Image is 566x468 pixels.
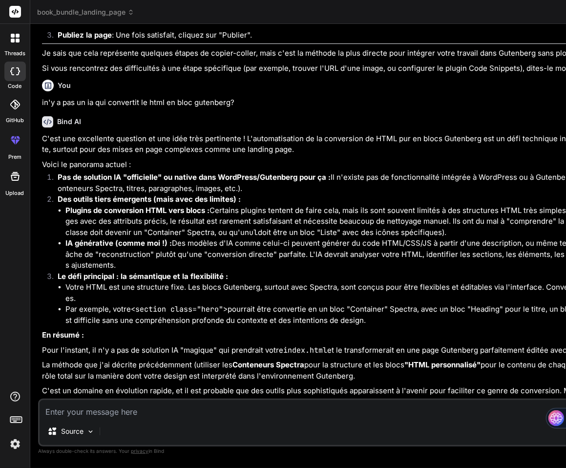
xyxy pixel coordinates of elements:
[131,448,148,454] span: privacy
[8,153,21,161] label: prem
[108,58,165,64] div: Keywords by Traffic
[65,238,172,248] strong: IA générative (comme moi !) :
[42,330,84,340] strong: En résumé :
[97,57,105,64] img: tab_keywords_by_traffic_grey.svg
[58,30,112,40] strong: Publiez la page
[57,117,81,127] h6: Bind AI
[27,16,48,23] div: v 4.0.25
[37,58,87,64] div: Domain Overview
[6,116,24,125] label: GitHub
[58,272,228,281] strong: Le défi principal : la sémantique et la flexibilité :
[58,172,331,182] strong: Pas de solution IA "officielle" ou native dans WordPress/Gutenberg pour ça :
[8,82,22,90] label: code
[404,360,481,369] strong: "HTML personnalisé"
[37,7,134,17] span: book_bundle_landing_page
[4,49,25,58] label: threads
[16,16,23,23] img: logo_orange.svg
[249,228,258,237] code: ul
[232,360,304,369] strong: Conteneurs Spectra
[61,426,84,436] p: Source
[6,189,24,197] label: Upload
[65,206,210,215] strong: Plugins de conversion HTML vers blocs :
[86,427,95,436] img: Pick Models
[16,25,23,33] img: website_grey.svg
[58,194,241,204] strong: Des outils tiers émergents (mais avec des limites) :
[26,57,34,64] img: tab_domain_overview_orange.svg
[58,81,71,90] h6: You
[25,25,107,33] div: Domain: [DOMAIN_NAME]
[7,436,23,452] img: settings
[283,345,327,355] code: index.html
[131,304,228,314] code: <section class="hero">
